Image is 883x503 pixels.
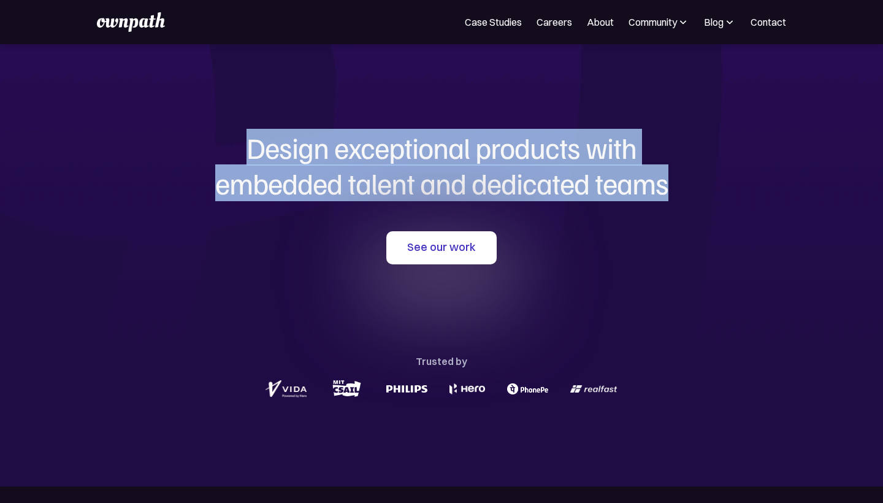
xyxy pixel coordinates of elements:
[537,15,572,29] a: Careers
[751,15,786,29] a: Contact
[147,130,736,201] h1: Design exceptional products with embedded talent and dedicated teams
[587,15,614,29] a: About
[629,15,677,29] div: Community
[386,231,497,264] a: See our work
[704,15,736,29] div: Blog
[704,15,724,29] div: Blog
[416,353,467,370] div: Trusted by
[629,15,689,29] div: Community
[465,15,522,29] a: Case Studies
